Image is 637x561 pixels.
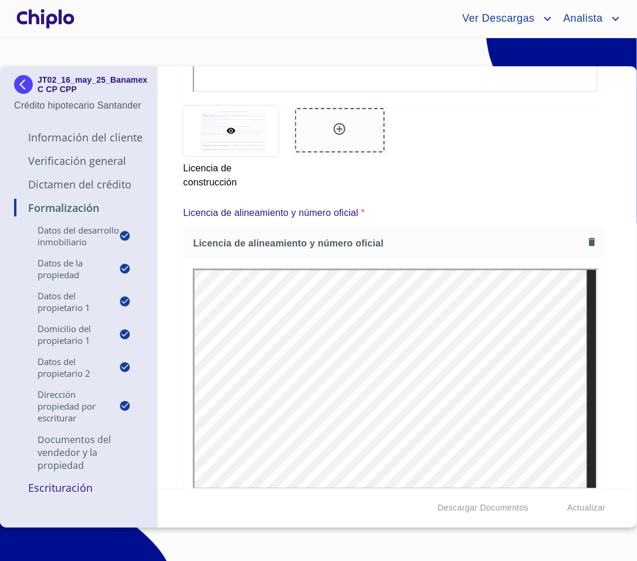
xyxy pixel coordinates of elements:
button: Descargar Documentos [433,498,533,519]
img: Docupass spot blue [14,75,38,94]
button: account of current user [555,9,623,28]
span: Ver Descargas [453,9,540,28]
p: Escrituración [14,481,143,495]
button: Actualizar [563,498,611,519]
p: Documentos del vendedor y la propiedad [14,433,143,472]
button: account of current user [453,9,554,28]
p: JT02_16_may_25_Banamex C CP CPP [38,75,147,94]
p: Información del Cliente [14,130,143,144]
p: Datos del propietario 2 [14,356,119,379]
p: Licencia de construcción [183,157,278,190]
p: Licencia de alineamiento y número oficial [183,206,358,220]
p: Datos del Desarrollo Inmobiliario [14,224,119,248]
span: Analista [555,9,609,28]
p: Datos del propietario 1 [14,290,119,313]
p: Crédito hipotecario Santander [14,99,143,113]
span: Licencia de alineamiento y número oficial [193,237,584,249]
div: JT02_16_may_25_Banamex C CP CPP [14,75,143,99]
p: Datos de la propiedad [14,257,119,280]
p: Verificación General [14,154,143,168]
p: Dictamen del Crédito [14,177,143,191]
span: Descargar Documentos [438,501,528,516]
p: Formalización [14,201,143,215]
p: Domicilio del Propietario 1 [14,323,119,346]
span: Actualizar [568,501,606,516]
p: Dirección Propiedad por Escriturar [14,388,119,424]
